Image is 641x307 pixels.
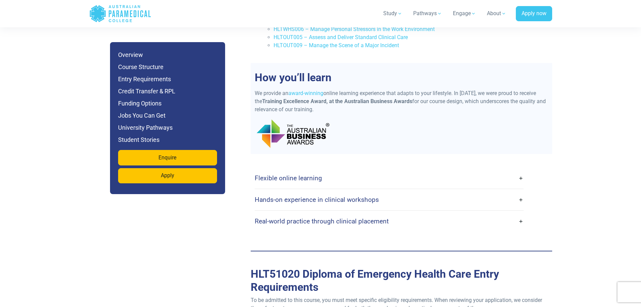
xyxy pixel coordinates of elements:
a: Hands-on experience in clinical workshops [255,192,524,208]
a: About [483,4,510,23]
h4: Flexible online learning [255,174,322,182]
a: HLTOUT009 – Manage the Scene of a Major Incident [274,42,399,49]
h4: Real-world practice through clinical placement [255,217,389,225]
a: HLTOUT005 – Assess and Deliver Standard Clinical Care [274,34,408,40]
a: Study [379,4,406,23]
a: Engage [449,4,480,23]
strong: Training Excellence Award, at the Australian Business Awards [262,98,412,104]
a: Real-world practice through clinical placement [255,213,524,229]
h2: How you’ll learn [251,71,552,84]
h2: Entry Requirements [251,268,552,294]
h4: Hands-on experience in clinical workshops [255,196,379,204]
a: HLTWHS006 – Manage Personal Stressors in the Work Environment [274,26,435,32]
a: award-winning [288,90,323,96]
a: Flexible online learning [255,170,524,186]
a: Australian Paramedical College [89,3,151,25]
p: We provide an online learning experience that adapts to your lifestyle. In [DATE], we were proud ... [255,89,548,114]
a: Apply now [516,6,552,22]
a: Pathways [409,4,446,23]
